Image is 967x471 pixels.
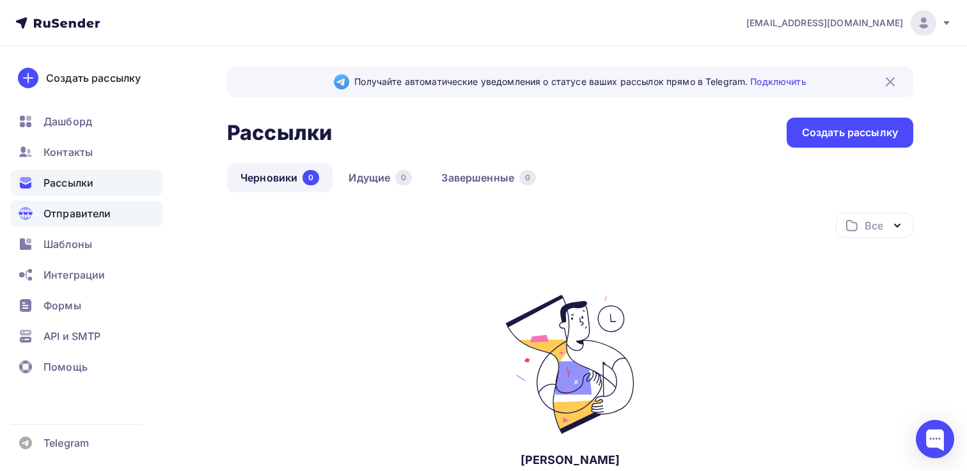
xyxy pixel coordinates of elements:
[354,75,806,88] span: Получайте автоматические уведомления о статусе ваших рассылок прямо в Telegram.
[43,298,81,313] span: Формы
[43,435,89,451] span: Telegram
[43,267,105,282] span: Интеграции
[227,120,332,146] h2: Рассылки
[750,76,806,87] a: Подключить
[335,163,425,192] a: Идущие0
[802,125,898,140] div: Создать рассылку
[43,144,93,160] span: Контакты
[43,206,111,221] span: Отправители
[746,17,903,29] span: [EMAIL_ADDRESS][DOMAIN_NAME]
[395,170,412,185] div: 0
[746,10,952,36] a: [EMAIL_ADDRESS][DOMAIN_NAME]
[865,218,883,233] div: Все
[428,163,549,192] a: Завершенные0
[334,74,349,89] img: Telegram
[10,293,162,318] a: Формы
[10,109,162,134] a: Дашборд
[10,201,162,226] a: Отправители
[836,213,913,238] button: Все
[519,170,536,185] div: 0
[227,163,333,192] a: Черновики0
[43,328,100,344] span: API и SMTP
[46,70,141,86] div: Создать рассылку
[43,175,93,190] span: Рассылки
[10,231,162,257] a: Шаблоны
[303,170,319,185] div: 0
[10,139,162,165] a: Контакты
[10,170,162,196] a: Рассылки
[43,236,92,252] span: Шаблоны
[43,359,88,374] span: Помощь
[521,452,620,468] div: [PERSON_NAME]
[43,114,92,129] span: Дашборд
